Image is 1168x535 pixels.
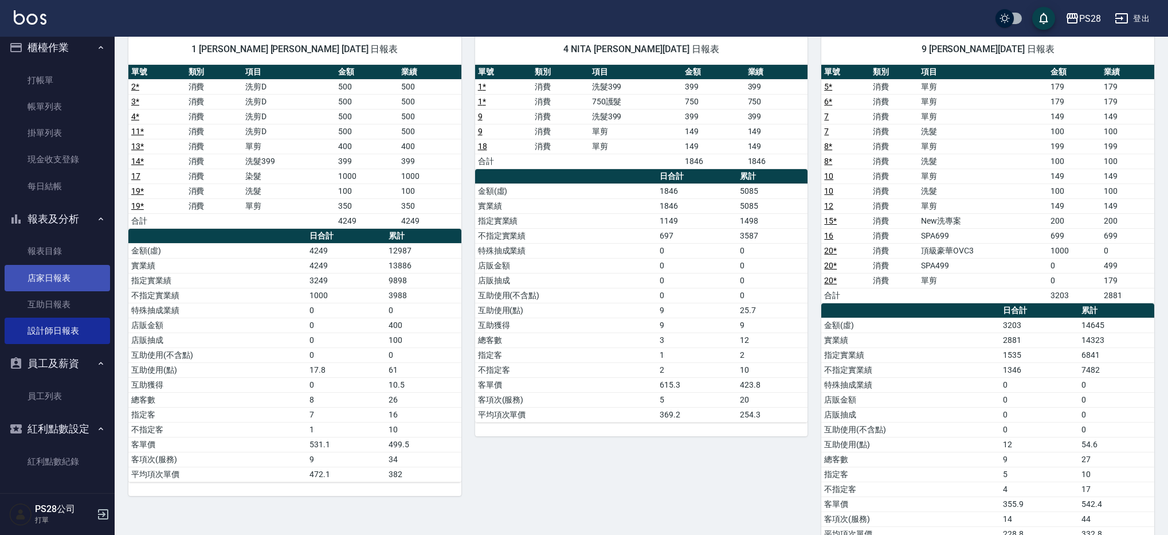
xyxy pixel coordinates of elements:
[1048,213,1101,228] td: 200
[657,377,737,392] td: 615.3
[475,392,657,407] td: 客項次(服務)
[128,288,307,303] td: 不指定實業績
[186,198,243,213] td: 消費
[398,169,461,183] td: 1000
[128,243,307,258] td: 金額(虛)
[821,318,1000,333] td: 金額(虛)
[475,65,532,80] th: 單號
[398,154,461,169] td: 399
[918,243,1048,258] td: 頂級豪華OVC3
[824,231,833,240] a: 16
[737,213,808,228] td: 1498
[128,258,307,273] td: 實業績
[532,109,589,124] td: 消費
[307,333,385,347] td: 0
[242,139,335,154] td: 單剪
[737,303,808,318] td: 25.7
[1101,79,1154,94] td: 179
[821,65,869,80] th: 單號
[870,65,918,80] th: 類別
[1079,362,1154,377] td: 7482
[398,79,461,94] td: 500
[386,258,461,273] td: 13886
[5,120,110,146] a: 掛單列表
[1101,124,1154,139] td: 100
[870,124,918,139] td: 消費
[335,124,398,139] td: 500
[128,362,307,377] td: 互助使用(點)
[1079,377,1154,392] td: 0
[307,258,385,273] td: 4249
[242,65,335,80] th: 項目
[475,407,657,422] td: 平均項次單價
[1110,8,1154,29] button: 登出
[918,65,1048,80] th: 項目
[386,347,461,362] td: 0
[918,79,1048,94] td: 單剪
[918,94,1048,109] td: 單剪
[1048,79,1101,94] td: 179
[475,243,657,258] td: 特殊抽成業績
[532,65,589,80] th: 類別
[1000,362,1079,377] td: 1346
[1000,303,1079,318] th: 日合計
[5,93,110,120] a: 帳單列表
[242,183,335,198] td: 洗髮
[1079,347,1154,362] td: 6841
[35,515,93,525] p: 打單
[870,169,918,183] td: 消費
[1000,422,1079,437] td: 0
[737,392,808,407] td: 20
[5,414,110,444] button: 紅利點數設定
[821,407,1000,422] td: 店販抽成
[386,392,461,407] td: 26
[128,437,307,452] td: 客單價
[821,377,1000,392] td: 特殊抽成業績
[1079,318,1154,333] td: 14645
[307,437,385,452] td: 531.1
[335,154,398,169] td: 399
[386,318,461,333] td: 400
[475,273,657,288] td: 店販抽成
[737,169,808,184] th: 累計
[657,303,737,318] td: 9
[870,228,918,243] td: 消費
[475,198,657,213] td: 實業績
[737,243,808,258] td: 0
[737,362,808,377] td: 10
[745,79,808,94] td: 399
[335,79,398,94] td: 500
[1101,213,1154,228] td: 200
[1048,243,1101,258] td: 1000
[745,124,808,139] td: 149
[870,154,918,169] td: 消費
[1101,109,1154,124] td: 149
[657,288,737,303] td: 0
[918,228,1048,243] td: SPA699
[1079,11,1101,26] div: PS28
[870,109,918,124] td: 消費
[5,33,110,63] button: 櫃檯作業
[821,288,869,303] td: 合計
[589,109,682,124] td: 洗髮399
[475,333,657,347] td: 總客數
[1048,94,1101,109] td: 179
[870,79,918,94] td: 消費
[1101,258,1154,273] td: 499
[242,124,335,139] td: 洗剪D
[737,347,808,362] td: 2
[1048,288,1101,303] td: 3203
[335,139,398,154] td: 400
[870,273,918,288] td: 消費
[835,44,1140,55] span: 9 [PERSON_NAME][DATE] 日報表
[475,362,657,377] td: 不指定客
[1000,318,1079,333] td: 3203
[532,79,589,94] td: 消費
[186,94,243,109] td: 消費
[398,139,461,154] td: 400
[1101,198,1154,213] td: 149
[737,318,808,333] td: 9
[918,213,1048,228] td: New洗專案
[307,303,385,318] td: 0
[1000,333,1079,347] td: 2881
